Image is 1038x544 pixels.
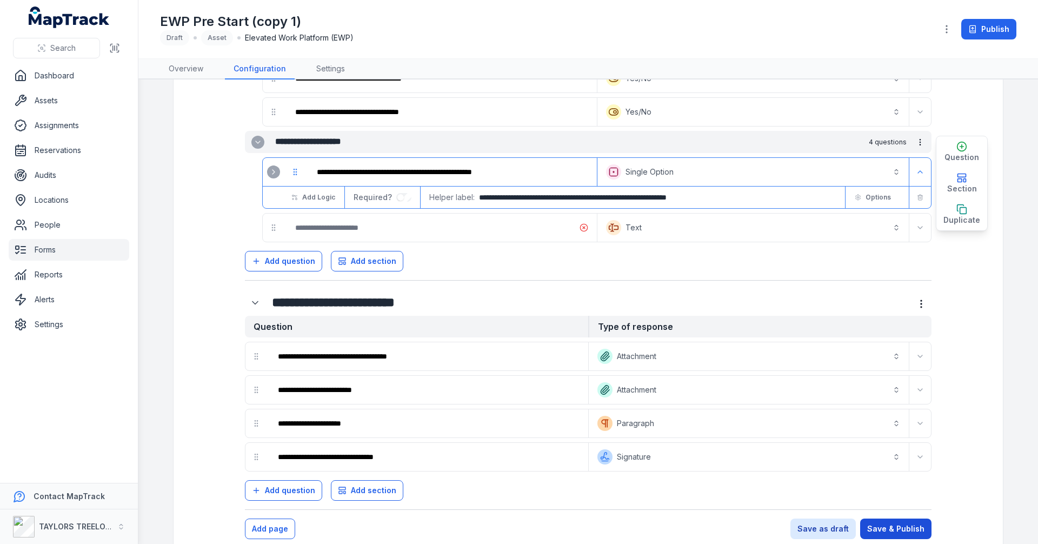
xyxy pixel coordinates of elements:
[911,294,931,314] button: more-detail
[245,316,588,337] strong: Question
[201,30,233,45] div: Asset
[245,293,268,313] div: :r2k3:-form-item-label
[911,348,929,365] button: Expand
[245,379,267,401] div: drag
[591,412,907,435] button: Paragraph
[160,13,354,30] h1: EWP Pre Start (copy 1)
[302,193,335,202] span: Add Logic
[251,136,264,149] button: Expand
[860,519,931,539] button: Save & Publish
[396,193,411,202] input: :r2t6:-form-item-label
[944,152,979,163] span: Question
[287,100,595,124] div: :r2rl:-form-item-label
[34,492,105,501] strong: Contact MapTrack
[252,453,261,461] svg: drag
[9,289,129,310] a: Alerts
[269,412,586,435] div: :r2kn:-form-item-label
[291,168,300,176] svg: drag
[911,103,929,121] button: Expand
[269,445,586,469] div: :r2kt:-form-item-label
[263,101,284,123] div: drag
[351,256,396,267] span: Add section
[866,193,891,202] span: Options
[267,165,280,178] button: Expand
[961,19,1016,39] button: Publish
[9,90,129,111] a: Assets
[39,522,129,531] strong: TAYLORS TREELOPPING
[591,445,907,469] button: Signature
[947,183,977,194] span: Section
[790,519,856,539] button: Save as draft
[245,519,295,539] button: Add page
[9,314,129,335] a: Settings
[284,188,342,207] button: Add Logic
[591,344,907,368] button: Attachment
[9,264,129,286] a: Reports
[600,160,907,184] button: Single Option
[284,161,306,183] div: drag
[911,415,929,432] button: Expand
[269,108,278,116] svg: drag
[591,378,907,402] button: Attachment
[160,59,212,79] a: Overview
[911,381,929,399] button: Expand
[265,256,315,267] span: Add question
[936,199,987,230] button: Duplicate
[245,293,265,313] button: Expand
[354,193,396,202] span: Required?
[600,100,907,124] button: Yes/No
[308,59,354,79] a: Settings
[245,480,322,501] button: Add question
[588,316,931,337] strong: Type of response
[331,480,403,501] button: Add section
[936,168,987,199] button: Section
[911,448,929,466] button: Expand
[245,32,354,43] span: Elevated Work Platform (EWP)
[29,6,110,28] a: MapTrack
[225,59,295,79] a: Configuration
[911,219,929,236] button: Expand
[9,214,129,236] a: People
[943,215,980,225] span: Duplicate
[9,140,129,161] a: Reservations
[252,419,261,428] svg: drag
[252,352,261,361] svg: drag
[9,65,129,87] a: Dashboard
[50,43,76,54] span: Search
[245,413,267,434] div: drag
[269,344,586,368] div: :r2kb:-form-item-label
[245,346,267,367] div: drag
[263,161,284,183] div: :r2jc:-form-item-label
[848,188,898,207] button: Options
[600,216,907,240] button: Text
[9,115,129,136] a: Assignments
[287,216,595,240] div: :r2oa:-form-item-label
[265,485,315,496] span: Add question
[911,133,929,151] button: more-detail
[911,163,929,181] button: Expand
[9,239,129,261] a: Forms
[13,38,100,58] button: Search
[9,164,129,186] a: Audits
[245,446,267,468] div: drag
[936,136,987,168] button: Question
[351,485,396,496] span: Add section
[263,217,284,238] div: drag
[160,30,189,45] div: Draft
[869,138,907,147] span: 4 questions
[245,251,322,271] button: Add question
[9,189,129,211] a: Locations
[308,160,595,184] div: :r2jd:-form-item-label
[269,223,278,232] svg: drag
[429,192,475,203] span: Helper label:
[252,386,261,394] svg: drag
[269,378,586,402] div: :r2kh:-form-item-label
[331,251,403,271] button: Add section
